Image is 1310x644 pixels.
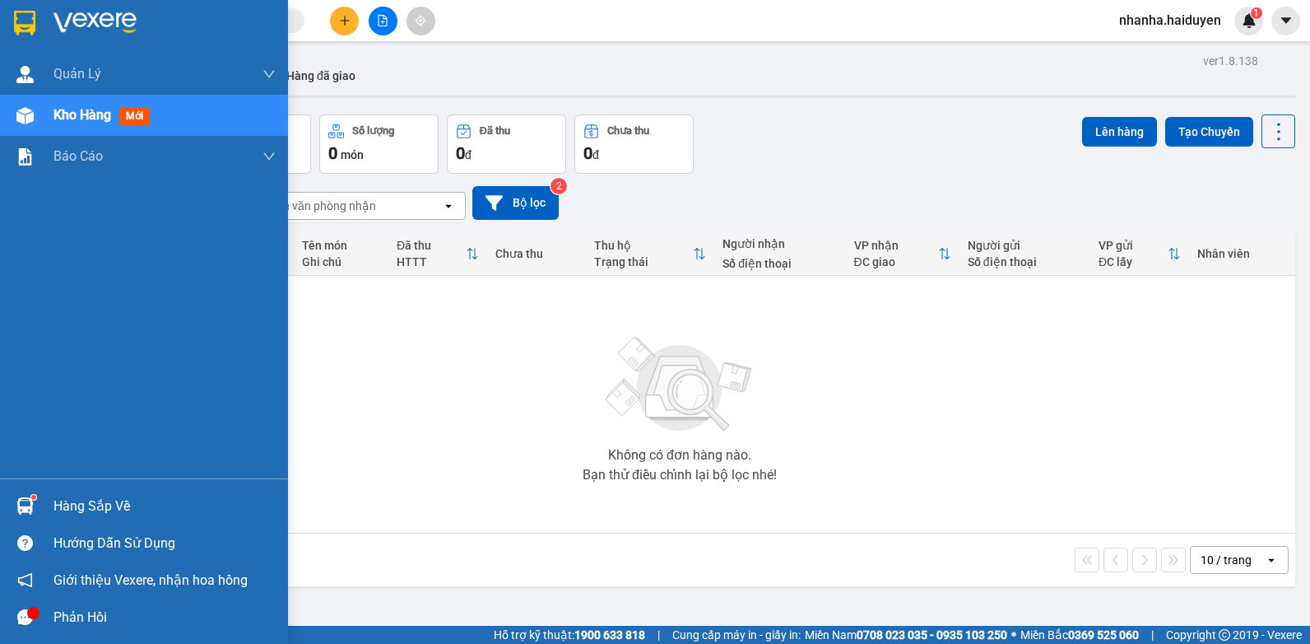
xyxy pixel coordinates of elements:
div: Tên món [302,239,380,252]
div: HTTT [397,255,466,268]
span: notification [17,572,33,588]
span: ⚪️ [1011,632,1016,638]
button: Chưa thu0đ [574,114,694,174]
div: VP gửi [1099,239,1168,252]
div: 10 / trang [1201,552,1252,568]
span: 0 [583,143,592,163]
img: icon-new-feature [1242,13,1257,28]
sup: 1 [31,495,36,500]
th: Toggle SortBy [846,232,959,276]
strong: 1900 633 818 [574,628,645,642]
div: Trạng thái [594,255,694,268]
button: aim [406,7,435,35]
button: Lên hàng [1082,117,1157,147]
th: Toggle SortBy [1090,232,1189,276]
div: VP nhận [854,239,938,252]
span: | [657,626,660,644]
div: Chưa thu [495,247,578,260]
div: Số điện thoại [968,255,1082,268]
sup: 1 [1251,7,1262,19]
div: Chọn văn phòng nhận [262,198,376,214]
span: copyright [1219,629,1230,641]
div: Hướng dẫn sử dụng [53,531,276,556]
span: 0 [456,143,465,163]
div: Bạn thử điều chỉnh lại bộ lọc nhé! [583,469,777,482]
div: Số điện thoại [722,257,837,270]
img: solution-icon [16,148,34,166]
button: Số lượng0món [319,114,439,174]
strong: 0369 525 060 [1068,628,1139,642]
th: Toggle SortBy [388,232,487,276]
span: đ [592,148,599,161]
button: Bộ lọc [472,186,559,220]
th: Toggle SortBy [586,232,715,276]
span: down [262,68,276,81]
span: down [262,150,276,163]
div: Nhân viên [1197,247,1287,260]
span: 1 [1253,7,1259,19]
span: Báo cáo [53,146,103,166]
div: Người gửi [968,239,1082,252]
div: Thu hộ [594,239,694,252]
div: ver 1.8.138 [1203,52,1258,70]
button: Hàng đã giao [273,56,369,96]
sup: 2 [550,178,567,194]
div: Số lượng [352,125,394,137]
button: caret-down [1271,7,1300,35]
span: Hỗ trợ kỹ thuật: [494,626,645,644]
svg: open [442,199,455,212]
span: message [17,609,33,625]
span: Quản Lý [53,63,101,84]
img: svg+xml;base64,PHN2ZyBjbGFzcz0ibGlzdC1wbHVnX19zdmciIHhtbG5zPSJodHRwOi8vd3d3LnczLm9yZy8yMDAwL3N2Zy... [597,327,762,442]
div: Chưa thu [607,125,649,137]
div: ĐC lấy [1099,255,1168,268]
button: Tạo Chuyến [1165,117,1253,147]
div: Đã thu [480,125,510,137]
span: caret-down [1279,13,1294,28]
span: Cung cấp máy in - giấy in: [672,626,801,644]
img: warehouse-icon [16,497,34,515]
span: | [1151,626,1154,644]
span: món [341,148,364,161]
div: Đã thu [397,239,466,252]
span: aim [415,15,426,26]
button: Đã thu0đ [447,114,566,174]
img: warehouse-icon [16,107,34,124]
span: Miền Nam [805,626,1007,644]
span: 0 [328,143,337,163]
svg: open [1265,553,1278,567]
div: Ghi chú [302,255,380,268]
span: mới [119,107,150,125]
span: plus [339,15,351,26]
div: Hàng sắp về [53,494,276,519]
button: file-add [369,7,397,35]
div: Phản hồi [53,605,276,630]
strong: 0708 023 035 - 0935 103 250 [857,628,1007,642]
span: Kho hàng [53,107,111,123]
div: Người nhận [722,237,837,250]
span: Giới thiệu Vexere, nhận hoa hồng [53,570,248,590]
span: Miền Bắc [1020,626,1139,644]
button: plus [330,7,359,35]
div: ĐC giao [854,255,938,268]
span: đ [465,148,472,161]
img: warehouse-icon [16,66,34,83]
span: file-add [377,15,388,26]
span: question-circle [17,535,33,551]
span: nhanha.haiduyen [1106,10,1234,30]
img: logo-vxr [14,11,35,35]
div: Không có đơn hàng nào. [608,449,751,462]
